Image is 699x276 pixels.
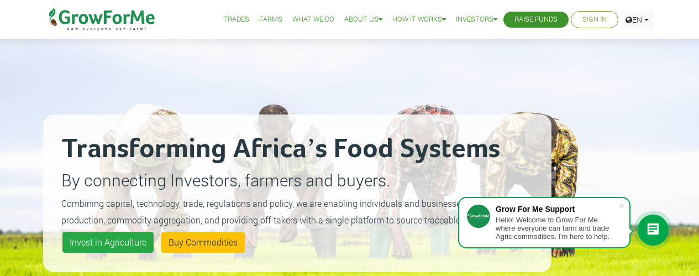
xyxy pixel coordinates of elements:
[496,216,618,241] div: Hello! Welcome to Grow For Me where everyone can farm and trade Agric commodities. I'm here to help.
[392,14,446,25] a: How it Works
[456,14,497,25] a: Investors
[344,14,382,25] a: About Us
[259,14,282,25] a: Farms
[292,14,334,25] a: What We Do
[514,14,558,25] a: Raise Funds
[496,205,618,213] div: Grow For Me Support
[61,133,533,166] h2: Transforming Africa’s Food Systems
[61,168,533,192] p: By connecting Investors, farmers and buyers.
[223,14,249,25] a: Trades
[161,232,245,253] a: Buy Commodities
[582,14,607,25] a: Sign In
[621,11,654,28] a: EN
[62,232,154,253] a: Invest in Agriculture
[61,197,529,226] small: Combining capital, technology, trade, regulations and policy, we are enabling individuals and bus...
